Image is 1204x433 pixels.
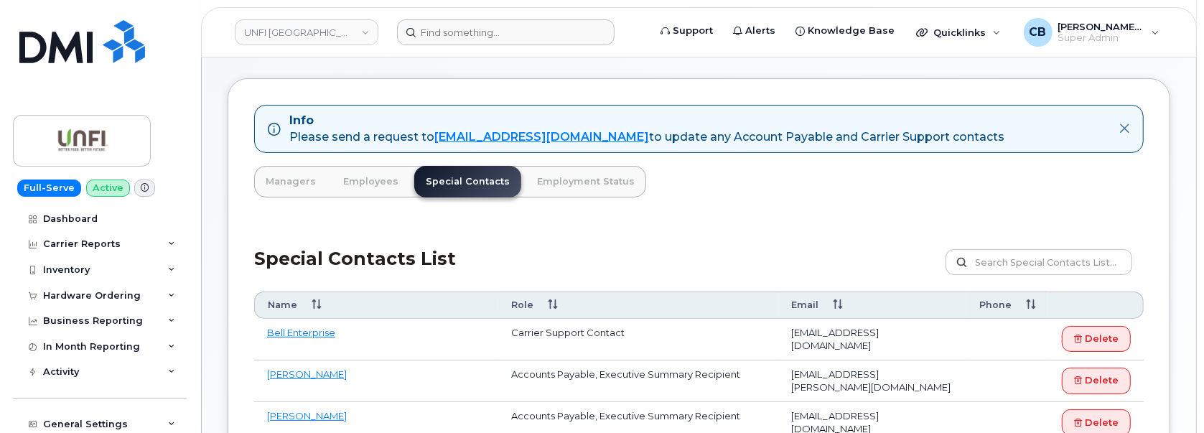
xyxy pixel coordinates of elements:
[673,24,713,38] span: Support
[1062,326,1131,353] a: Delete
[1058,21,1144,32] span: [PERSON_NAME] [PERSON_NAME]
[289,129,1004,146] div: Please send a request to to update any Account Payable and Carrier Support contacts
[933,27,986,38] span: Quicklinks
[1030,24,1047,41] span: CB
[723,17,785,45] a: Alerts
[778,292,967,318] th: Email: activate to sort column ascending
[414,166,521,197] a: Special Contacts
[267,410,347,422] a: [PERSON_NAME]
[1062,368,1131,394] a: Delete
[778,319,967,360] td: [EMAIL_ADDRESS][DOMAIN_NAME]
[254,292,498,318] th: Name: activate to sort column ascending
[498,319,778,360] td: Carrier Support Contact
[267,368,347,380] a: [PERSON_NAME]
[785,17,905,45] a: Knowledge Base
[498,292,778,318] th: Role: activate to sort column ascending
[966,292,1048,318] th: Phone: activate to sort column ascending
[498,360,778,402] td: Accounts Payable, Executive Summary Recipient
[267,327,335,338] a: Bell Enterprise
[235,19,378,45] a: UNFI Canada
[778,360,967,402] td: [EMAIL_ADDRESS][PERSON_NAME][DOMAIN_NAME]
[526,166,646,197] a: Employment Status
[332,166,410,197] a: Employees
[254,166,327,197] a: Managers
[289,113,314,127] strong: Info
[745,24,775,38] span: Alerts
[434,130,649,144] a: [EMAIL_ADDRESS][DOMAIN_NAME]
[1014,18,1170,47] div: Chris Brian
[254,249,456,292] h2: Special Contacts List
[906,18,1011,47] div: Quicklinks
[1058,32,1144,44] span: Super Admin
[397,19,615,45] input: Find something...
[650,17,723,45] a: Support
[1142,371,1193,422] iframe: Messenger Launcher
[808,24,895,38] span: Knowledge Base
